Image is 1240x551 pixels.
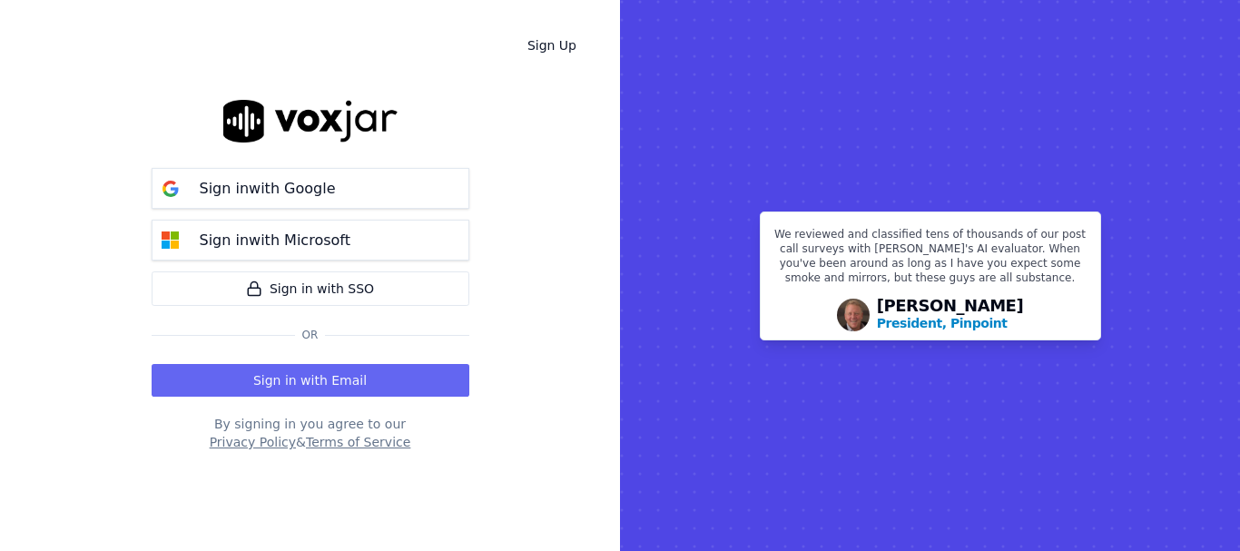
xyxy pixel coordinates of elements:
[223,100,398,143] img: logo
[153,222,189,259] img: microsoft Sign in button
[513,29,591,62] a: Sign Up
[153,171,189,207] img: google Sign in button
[152,220,469,261] button: Sign inwith Microsoft
[200,230,350,251] p: Sign in with Microsoft
[152,168,469,209] button: Sign inwith Google
[837,299,870,331] img: Avatar
[152,271,469,306] a: Sign in with SSO
[877,314,1008,332] p: President, Pinpoint
[210,433,296,451] button: Privacy Policy
[200,178,336,200] p: Sign in with Google
[295,328,326,342] span: Or
[306,433,410,451] button: Terms of Service
[152,364,469,397] button: Sign in with Email
[772,227,1089,292] p: We reviewed and classified tens of thousands of our post call surveys with [PERSON_NAME]'s AI eva...
[152,415,469,451] div: By signing in you agree to our &
[877,298,1024,332] div: [PERSON_NAME]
